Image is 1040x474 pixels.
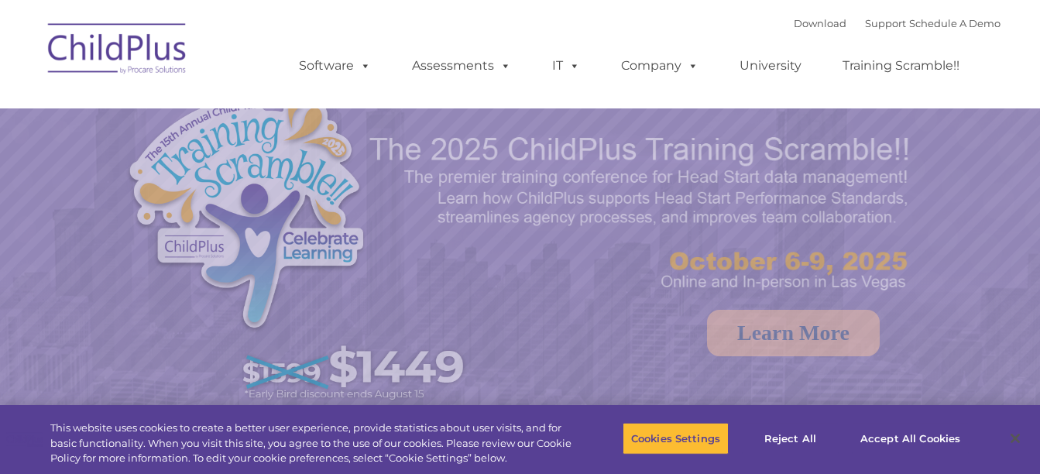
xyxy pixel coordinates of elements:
[742,422,839,455] button: Reject All
[283,50,386,81] a: Software
[707,310,880,356] a: Learn More
[623,422,729,455] button: Cookies Settings
[396,50,527,81] a: Assessments
[998,421,1032,455] button: Close
[40,12,195,90] img: ChildPlus by Procare Solutions
[852,422,969,455] button: Accept All Cookies
[606,50,714,81] a: Company
[537,50,596,81] a: IT
[794,17,846,29] a: Download
[865,17,906,29] a: Support
[909,17,1001,29] a: Schedule A Demo
[50,421,572,466] div: This website uses cookies to create a better user experience, provide statistics about user visit...
[827,50,975,81] a: Training Scramble!!
[794,17,1001,29] font: |
[724,50,817,81] a: University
